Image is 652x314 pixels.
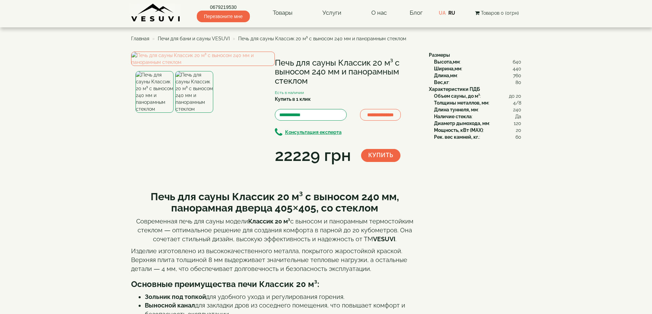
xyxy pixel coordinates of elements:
[513,99,521,106] span: 4/8
[434,120,521,127] div: :
[197,4,250,11] a: 0679219530
[434,80,449,85] b: Вес,кг
[513,65,521,72] span: 440
[434,134,479,140] b: Рек. вес камней, кг.
[275,90,304,95] small: Есть в наличии
[434,66,461,71] b: Ширина,мм
[429,52,450,58] b: Размеры
[197,11,250,22] span: Перезвоните мне
[131,3,181,22] img: Завод VESUVI
[473,9,521,17] button: Товаров 0 (0грн)
[448,10,455,16] a: RU
[515,134,521,140] span: 60
[136,71,174,113] img: Печь для сауны Классик 20 м³ с выносом 240 мм и панорамным стеклом
[238,36,406,41] span: Печь для сауны Классик 20 м³ с выносом 240 мм и панорамным стеклом
[434,106,521,113] div: :
[266,5,299,21] a: Товары
[434,73,457,78] b: Длина,мм
[361,149,400,162] button: Купить
[434,93,480,99] b: Объем сауны, до м³
[151,191,399,214] b: Печь для сауны Классик 20 м³ с выносом 240 мм, панорамная дверца 405×405, со стеклом
[316,5,348,21] a: Услуги
[439,10,446,16] a: UA
[434,134,521,140] div: :
[131,52,275,66] img: Печь для сауны Классик 20 м³ с выносом 240 мм и панорамным стеклом
[434,113,521,120] div: :
[434,114,472,119] b: Наличие стекла
[434,100,488,106] b: Толщины металлов, мм
[131,217,419,243] p: Современная печь для сауны модели с выносом и панорамным термостойким стеклом — оптимальное решен...
[275,58,419,85] h1: Печь для сауны Классик 20 м³ с выносом 240 мм и панорамным стеклом
[434,121,489,126] b: Диаметр дымохода, мм
[158,36,230,41] a: Печи для бани и сауны VESUVI
[248,218,290,225] strong: Классик 20 м³
[410,9,423,16] a: Блог
[434,72,521,79] div: :
[373,235,395,243] strong: VESUVI
[481,10,519,16] span: Товаров 0 (0грн)
[515,79,521,86] span: 80
[513,106,521,113] span: 240
[434,107,478,112] b: Длина туннеля, мм
[434,79,521,86] div: :
[509,93,521,99] span: до 20
[175,71,213,113] img: Печь для сауны Классик 20 м³ с выносом 240 мм и панорамным стеклом
[515,113,521,120] span: Да
[514,120,521,127] span: 120
[131,36,149,41] a: Главная
[513,58,521,65] span: 640
[516,127,521,134] span: 20
[285,129,342,135] b: Консультация експерта
[145,292,419,301] li: для удобного ухода и регулирования горения.
[434,59,460,65] b: Высота,мм
[275,144,351,167] div: 22229 грн
[145,293,206,300] strong: Зольник под топкой
[434,127,521,134] div: :
[434,93,521,99] div: :
[429,86,480,92] b: Характеристики ПДБ
[434,65,521,72] div: :
[145,302,195,309] strong: Выносной канал
[434,127,483,133] b: Мощность, кВт (MAX)
[434,58,521,65] div: :
[513,72,521,79] span: 760
[131,279,319,289] b: Основные преимущества печи Классик 20 м³:
[434,99,521,106] div: :
[365,5,394,21] a: О нас
[131,247,419,273] p: Изделие изготовлено из высококачественного металла, покрытого жаростойкой краской. Верхняя плита ...
[275,96,311,103] label: Купить в 1 клик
